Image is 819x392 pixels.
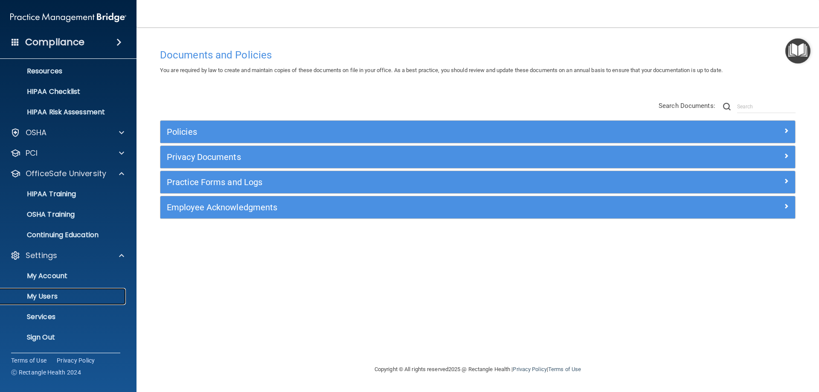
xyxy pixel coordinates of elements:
p: My Account [6,272,122,280]
a: Terms of Use [548,366,581,372]
a: Privacy Documents [167,150,789,164]
a: PCI [10,148,124,158]
img: ic-search.3b580494.png [723,103,731,110]
p: Settings [26,250,57,261]
div: Copyright © All rights reserved 2025 @ Rectangle Health | | [322,356,633,383]
p: HIPAA Checklist [6,87,122,96]
button: Open Resource Center [785,38,810,64]
a: OfficeSafe University [10,168,124,179]
p: My Users [6,292,122,301]
p: Continuing Education [6,231,122,239]
p: PCI [26,148,38,158]
p: OSHA [26,128,47,138]
h4: Compliance [25,36,84,48]
a: Employee Acknowledgments [167,200,789,214]
a: Practice Forms and Logs [167,175,789,189]
span: Search Documents: [659,102,715,110]
a: Privacy Policy [513,366,546,372]
span: Ⓒ Rectangle Health 2024 [11,368,81,377]
h5: Privacy Documents [167,152,630,162]
a: Terms of Use [11,356,46,365]
a: Privacy Policy [57,356,95,365]
p: Resources [6,67,122,75]
input: Search [737,100,796,113]
p: Sign Out [6,333,122,342]
p: OSHA Training [6,210,75,219]
a: Policies [167,125,789,139]
span: You are required by law to create and maintain copies of these documents on file in your office. ... [160,67,723,73]
h5: Employee Acknowledgments [167,203,630,212]
p: HIPAA Risk Assessment [6,108,122,116]
p: HIPAA Training [6,190,76,198]
iframe: Drift Widget Chat Controller [671,331,809,366]
a: Settings [10,250,124,261]
p: OfficeSafe University [26,168,106,179]
p: Services [6,313,122,321]
h5: Practice Forms and Logs [167,177,630,187]
h5: Policies [167,127,630,136]
h4: Documents and Policies [160,49,796,61]
img: PMB logo [10,9,126,26]
a: OSHA [10,128,124,138]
